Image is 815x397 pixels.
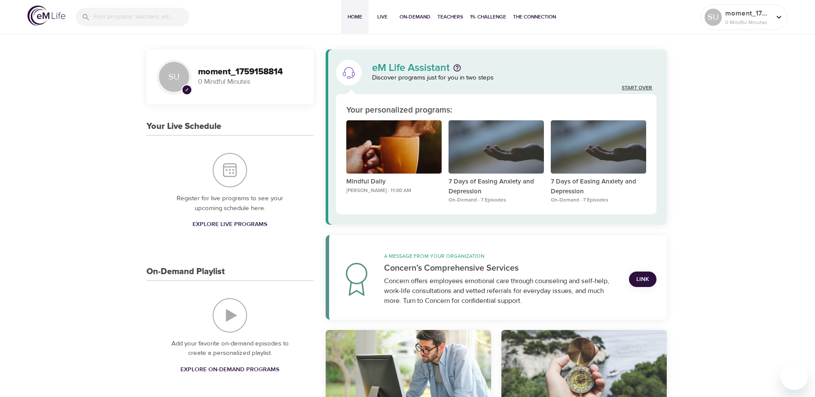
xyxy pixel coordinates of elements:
[346,104,452,117] p: Your personalized programs:
[705,9,722,26] div: SU
[164,339,296,358] p: Add your favorite on-demand episodes to create a personalized playlist.
[198,67,303,77] h3: moment_1759158814
[551,120,646,177] button: 7 Days of Easing Anxiety and Depression
[629,272,656,287] a: Link
[622,85,652,92] a: Start Over
[346,120,442,177] button: Mindful Daily
[551,177,646,196] p: 7 Days of Easing Anxiety and Depression
[27,6,65,26] img: logo
[372,63,450,73] p: eM Life Assistant
[213,298,247,333] img: On-Demand Playlist
[437,12,463,21] span: Teachers
[449,177,544,196] p: 7 Days of Easing Anxiety and Depression
[189,217,271,232] a: Explore Live Programs
[551,196,646,204] p: On-Demand · 7 Episodes
[157,60,191,94] div: SU
[449,196,544,204] p: On-Demand · 7 Episodes
[213,153,247,187] img: Your Live Schedule
[192,219,267,230] span: Explore Live Programs
[372,12,393,21] span: Live
[781,363,808,390] iframe: Button to launch messaging window
[346,187,442,195] p: [PERSON_NAME] · 11:00 AM
[400,12,430,21] span: On-Demand
[384,276,619,306] div: Concern offers employees emotional care through counseling and self-help, work-life consultations...
[94,8,189,26] input: Find programs, teachers, etc...
[470,12,506,21] span: 1% Challenge
[725,8,771,18] p: moment_1759158814
[384,262,619,275] p: Concern’s Comprehensive Services
[164,194,296,213] p: Register for live programs to see your upcoming schedule here.
[198,77,303,87] p: 0 Mindful Minutes
[147,122,221,131] h3: Your Live Schedule
[342,66,356,79] img: eM Life Assistant
[147,267,225,277] h3: On-Demand Playlist
[180,364,279,375] span: Explore On-Demand Programs
[636,274,650,285] span: Link
[449,120,544,177] button: 7 Days of Easing Anxiety and Depression
[346,177,442,187] p: Mindful Daily
[384,252,619,260] p: A message from your organization
[345,12,365,21] span: Home
[513,12,556,21] span: The Connection
[372,73,657,83] p: Discover programs just for you in two steps
[177,362,283,378] a: Explore On-Demand Programs
[725,18,771,26] p: 0 Mindful Minutes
